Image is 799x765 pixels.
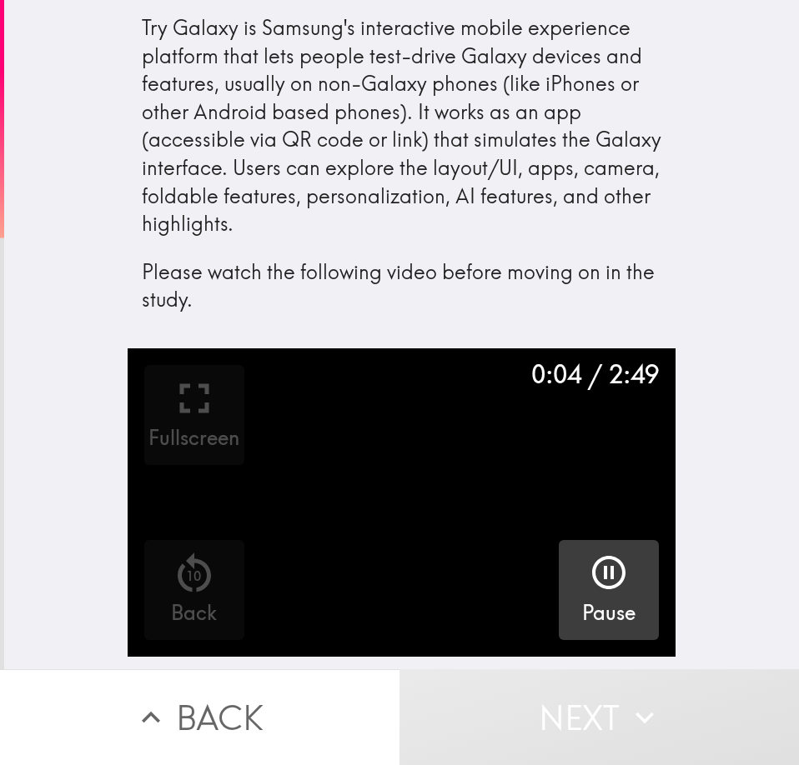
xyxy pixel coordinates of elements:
[171,599,217,627] h5: Back
[186,567,201,585] p: 10
[142,258,662,314] p: Please watch the following video before moving on in the study.
[531,357,659,392] div: 0:04 / 2:49
[144,540,244,640] button: 10Back
[142,14,662,314] div: Try Galaxy is Samsung's interactive mobile experience platform that lets people test-drive Galaxy...
[559,540,659,640] button: Pause
[144,365,244,465] button: Fullscreen
[582,599,636,627] h5: Pause
[399,669,799,765] button: Next
[148,424,239,452] h5: Fullscreen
